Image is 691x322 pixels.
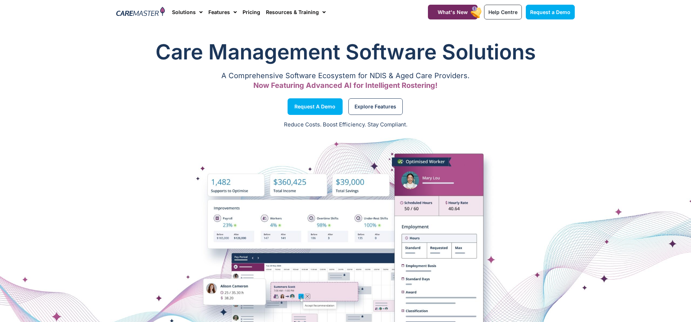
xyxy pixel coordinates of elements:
[484,5,522,19] a: Help Centre
[116,7,165,18] img: CareMaster Logo
[253,81,438,90] span: Now Featuring Advanced AI for Intelligent Rostering!
[116,73,575,78] p: A Comprehensive Software Ecosystem for NDIS & Aged Care Providers.
[530,9,570,15] span: Request a Demo
[354,105,396,108] span: Explore Features
[526,5,575,19] a: Request a Demo
[438,9,468,15] span: What's New
[488,9,518,15] span: Help Centre
[116,37,575,66] h1: Care Management Software Solutions
[294,105,335,108] span: Request a Demo
[4,121,687,129] p: Reduce Costs. Boost Efficiency. Stay Compliant.
[288,98,343,115] a: Request a Demo
[348,98,403,115] a: Explore Features
[428,5,478,19] a: What's New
